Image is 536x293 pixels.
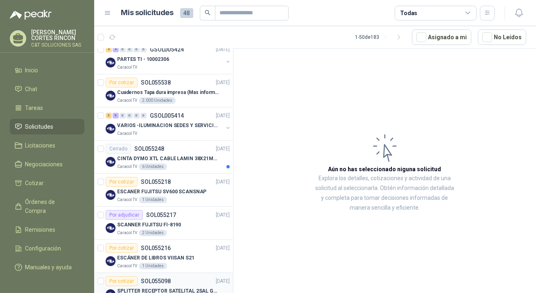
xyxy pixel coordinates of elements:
[10,81,84,97] a: Chat
[139,163,167,170] div: 6 Unidades
[117,155,219,163] p: CINTA DYMO XTL CABLE LAMIN 38X21MMBLANCO
[216,145,230,153] p: [DATE]
[141,80,171,85] p: SOL055538
[141,278,171,284] p: SOL055098
[133,113,140,119] div: 0
[106,113,112,119] div: 5
[117,221,181,229] p: SCANNER FUJITSU FI-8190
[120,47,126,52] div: 0
[106,223,115,233] img: Company Logo
[10,100,84,116] a: Tareas
[10,222,84,237] a: Remisiones
[141,179,171,185] p: SOL055218
[106,124,115,134] img: Company Logo
[10,175,84,191] a: Cotizar
[106,276,138,286] div: Por cotizar
[106,111,231,137] a: 5 9 0 0 0 0 GSOL005414[DATE] Company LogoVARIOS -ILUMINACION SEDES Y SERVICIOSCaracol TV
[216,178,230,186] p: [DATE]
[25,197,77,215] span: Órdenes de Compra
[10,194,84,219] a: Órdenes de Compra
[117,122,219,130] p: VARIOS -ILUMINACION SEDES Y SERVICIOS
[10,119,84,134] a: Solicitudes
[216,211,230,219] p: [DATE]
[117,64,137,71] p: Caracol TV
[328,165,441,174] h3: Aún no has seleccionado niguna solicitud
[117,230,137,236] p: Caracol TV
[216,46,230,54] p: [DATE]
[25,66,38,75] span: Inicio
[478,29,526,45] button: No Leídos
[117,163,137,170] p: Caracol TV
[121,7,174,19] h1: Mis solicitudes
[127,47,133,52] div: 0
[10,241,84,256] a: Configuración
[106,210,143,220] div: Por adjudicar
[10,259,84,275] a: Manuales y ayuda
[216,112,230,120] p: [DATE]
[31,42,84,47] p: C&T SOLUCIONES SAS
[94,207,233,240] a: Por adjudicarSOL055217[DATE] Company LogoSCANNER FUJITSU FI-8190Caracol TV2 Unidades
[139,197,167,203] div: 1 Unidades
[31,29,84,41] p: [PERSON_NAME] CORTES RINCON
[106,157,115,167] img: Company Logo
[117,89,219,96] p: Cuadernos Tapa dura impresa (Mas informacion en el adjunto)
[94,174,233,207] a: Por cotizarSOL055218[DATE] Company LogoESCANER FUJITSU SV600 SCANSNAPCaracol TV1 Unidades
[113,113,119,119] div: 9
[205,10,210,16] span: search
[117,97,137,104] p: Caracol TV
[106,58,115,67] img: Company Logo
[216,244,230,252] p: [DATE]
[94,240,233,273] a: Por cotizarSOL055216[DATE] Company LogoESCÁNER DE LIBROS VIISAN S21Caracol TV1 Unidades
[25,244,61,253] span: Configuración
[120,113,126,119] div: 0
[106,177,138,187] div: Por cotizar
[106,144,131,154] div: Cerrado
[25,179,44,188] span: Cotizar
[106,47,112,52] div: 4
[106,243,138,253] div: Por cotizar
[150,47,184,52] p: GSOL005424
[106,256,115,266] img: Company Logo
[117,130,137,137] p: Caracol TV
[94,74,233,107] a: Por cotizarSOL055538[DATE] Company LogoCuadernos Tapa dura impresa (Mas informacion en el adjunto...
[10,138,84,153] a: Licitaciones
[117,56,169,63] p: PARTES TI - 10002306
[106,91,115,101] img: Company Logo
[117,188,206,196] p: ESCANER FUJITSU SV600 SCANSNAP
[94,141,233,174] a: CerradoSOL055248[DATE] Company LogoCINTA DYMO XTL CABLE LAMIN 38X21MMBLANCOCaracol TV6 Unidades
[25,160,63,169] span: Negociaciones
[139,263,167,269] div: 1 Unidades
[133,47,140,52] div: 0
[140,47,147,52] div: 0
[140,113,147,119] div: 0
[180,8,193,18] span: 48
[117,263,137,269] p: Caracol TV
[25,103,43,112] span: Tareas
[113,47,119,52] div: 4
[10,10,52,20] img: Logo peakr
[25,141,56,150] span: Licitaciones
[25,225,56,234] span: Remisiones
[141,245,171,251] p: SOL055216
[150,113,184,119] p: GSOL005414
[106,190,115,200] img: Company Logo
[127,113,133,119] div: 0
[25,263,72,272] span: Manuales y ayuda
[25,122,54,131] span: Solicitudes
[355,31,405,44] div: 1 - 50 de 183
[10,63,84,78] a: Inicio
[139,97,176,104] div: 2.000 Unidades
[139,230,167,236] div: 2 Unidades
[146,212,176,218] p: SOL055217
[216,277,230,285] p: [DATE]
[134,146,164,152] p: SOL055248
[412,29,471,45] button: Asignado a mi
[25,85,38,94] span: Chat
[117,254,194,262] p: ESCÁNER DE LIBROS VIISAN S21
[106,78,138,87] div: Por cotizar
[106,45,231,71] a: 4 4 0 0 0 0 GSOL005424[DATE] Company LogoPARTES TI - 10002306Caracol TV
[315,174,454,213] p: Explora los detalles, cotizaciones y actividad de una solicitud al seleccionarla. Obtén informaci...
[216,79,230,87] p: [DATE]
[117,197,137,203] p: Caracol TV
[400,9,417,18] div: Todas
